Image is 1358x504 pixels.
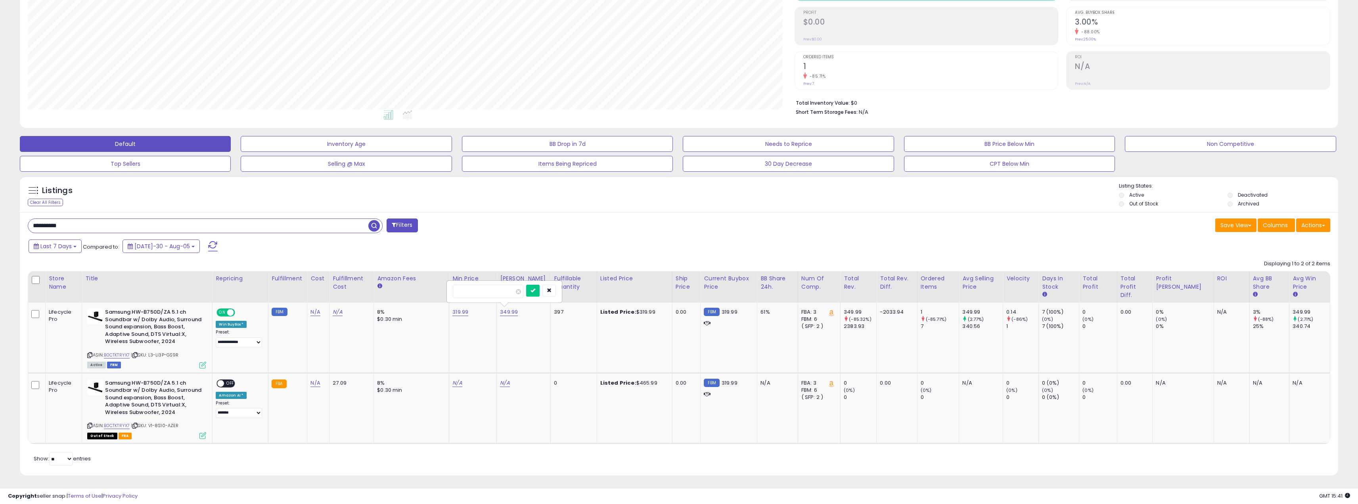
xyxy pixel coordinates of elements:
[1319,492,1350,500] span: 2025-08-14 15:41 GMT
[1006,394,1038,401] div: 0
[1129,200,1158,207] label: Out of Stock
[796,100,850,106] b: Total Inventory Value:
[1253,323,1289,330] div: 25%
[844,309,876,316] div: 349.99
[1120,309,1147,316] div: 0.00
[760,379,792,387] div: N/A
[104,352,130,358] a: B0CTKTRYX7
[554,309,590,316] div: 397
[8,492,37,500] strong: Copyright
[310,274,326,283] div: Cost
[1006,323,1038,330] div: 1
[134,242,190,250] span: [DATE]-30 - Aug-05
[131,422,178,429] span: | SKU: V1-8S10-AZER
[844,387,855,393] small: (0%)
[1217,379,1243,387] div: N/A
[683,156,894,172] button: 30 Day Decrease
[803,81,814,86] small: Prev: 7
[452,274,493,283] div: Min Price
[801,274,837,291] div: Num of Comp.
[801,394,834,401] div: ( SFP: 2 )
[962,323,1003,330] div: 340.56
[676,309,695,316] div: 0.00
[29,240,82,253] button: Last 7 Days
[704,379,719,387] small: FBM
[1156,379,1207,387] div: N/A
[119,433,132,439] span: FBA
[1293,274,1327,291] div: Avg Win Price
[377,283,382,290] small: Amazon Fees.
[1082,387,1094,393] small: (0%)
[1119,182,1338,190] p: Listing States:
[600,274,669,283] div: Listed Price
[1082,323,1117,330] div: 0
[962,379,997,387] div: N/A
[600,308,636,316] b: Listed Price:
[1006,309,1038,316] div: 0.14
[1075,11,1330,15] span: Avg. Buybox Share
[600,309,666,316] div: $319.99
[807,73,826,79] small: -85.71%
[1296,218,1330,232] button: Actions
[554,379,590,387] div: 0
[1042,394,1079,401] div: 0 (0%)
[1253,309,1289,316] div: 3%
[377,387,443,394] div: $0.30 min
[1293,309,1330,316] div: 349.99
[123,240,200,253] button: [DATE]-30 - Aug-05
[921,379,959,387] div: 0
[1264,260,1330,268] div: Displaying 1 to 2 of 2 items
[803,55,1058,59] span: Ordered Items
[1082,274,1113,291] div: Total Profit
[1042,291,1047,298] small: Days In Stock.
[1042,309,1079,316] div: 7 (100%)
[1253,274,1286,291] div: Avg BB Share
[49,274,79,291] div: Store Name
[1082,309,1117,316] div: 0
[310,308,320,316] a: N/A
[500,308,518,316] a: 349.99
[272,274,304,283] div: Fulfillment
[1156,323,1213,330] div: 0%
[1293,379,1324,387] div: N/A
[1042,323,1079,330] div: 7 (100%)
[1253,291,1258,298] small: Avg BB Share.
[216,392,247,399] div: Amazon AI *
[87,309,103,324] img: 31IVusiFGxL._SL40_.jpg
[234,309,247,316] span: OFF
[722,308,737,316] span: 319.99
[377,379,443,387] div: 8%
[40,242,72,250] span: Last 7 Days
[1217,309,1243,316] div: N/A
[796,109,858,115] b: Short Term Storage Fees:
[921,274,956,291] div: Ordered Items
[1006,387,1017,393] small: (0%)
[462,136,673,152] button: BB Drop in 7d
[880,274,914,291] div: Total Rev. Diff.
[377,274,446,283] div: Amazon Fees
[844,394,876,401] div: 0
[880,379,911,387] div: 0.00
[87,362,105,368] span: All listings currently available for purchase on Amazon
[8,493,138,500] div: seller snap | |
[34,455,91,462] span: Show: entries
[722,379,737,387] span: 319.99
[760,309,792,316] div: 61%
[1156,316,1167,322] small: (0%)
[803,17,1058,28] h2: $0.00
[87,379,206,438] div: ASIN:
[1129,192,1144,198] label: Active
[462,156,673,172] button: Items Being Repriced
[844,274,873,291] div: Total Rev.
[310,379,320,387] a: N/A
[500,274,547,283] div: [PERSON_NAME]
[676,379,695,387] div: 0.00
[28,199,63,206] div: Clear All Filters
[600,379,636,387] b: Listed Price:
[1156,274,1210,291] div: Profit [PERSON_NAME]
[926,316,946,322] small: (-85.71%)
[105,309,201,347] b: Samsung HW-B750D/ZA 5.1 ch Soundbar w/ Dolby Audio, Surround Sound expansion, Bass Boost, Adaptiv...
[42,185,73,196] h5: Listings
[377,309,443,316] div: 8%
[333,379,368,387] div: 27.09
